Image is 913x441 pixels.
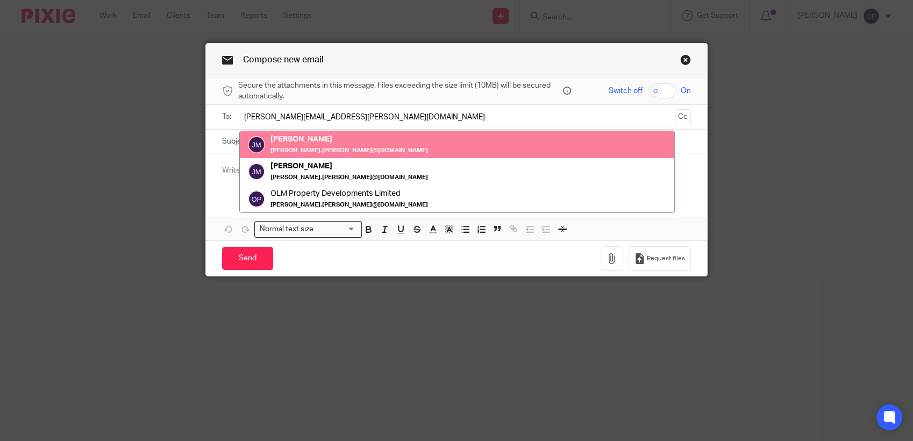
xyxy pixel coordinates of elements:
[270,135,332,143] em: [PERSON_NAME]
[257,224,316,235] span: Normal text size
[681,86,691,96] span: On
[270,147,428,153] small: @
[270,202,428,208] small: @
[270,188,428,199] div: OLM Property Developments Limited
[270,162,332,170] em: [PERSON_NAME]
[222,136,250,147] label: Subject:
[675,109,691,125] button: Cc
[270,175,372,181] em: [PERSON_NAME].[PERSON_NAME]
[222,247,273,270] input: Send
[248,136,265,153] img: svg%3E
[270,175,428,181] small: @
[378,202,428,208] em: [DOMAIN_NAME]
[248,163,265,181] img: svg%3E
[680,54,691,69] a: Close this dialog window
[270,147,372,153] em: [PERSON_NAME].[PERSON_NAME]
[647,254,685,263] span: Request files
[629,246,691,271] button: Request files
[378,175,428,181] em: [DOMAIN_NAME]
[270,202,372,208] em: [PERSON_NAME].[PERSON_NAME]
[238,80,560,102] span: Secure the attachments in this message. Files exceeding the size limit (10MB) will be secured aut...
[254,221,362,238] div: Search for option
[222,111,234,122] label: To:
[378,147,428,153] em: [DOMAIN_NAME]
[317,224,355,235] input: Search for option
[243,55,324,64] span: Compose new email
[609,86,643,96] span: Switch off
[248,190,265,208] img: svg%3E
